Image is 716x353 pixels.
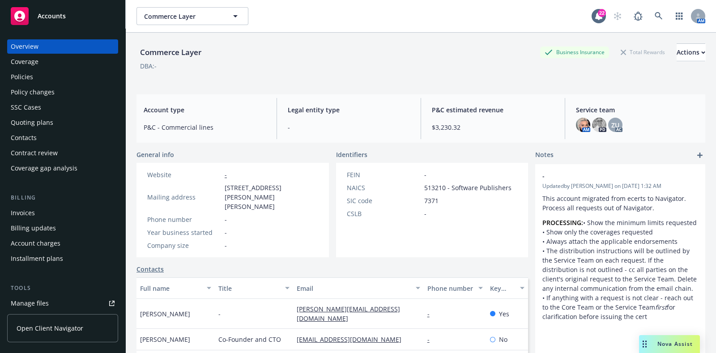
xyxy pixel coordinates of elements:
[427,310,437,318] a: -
[657,340,693,348] span: Nova Assist
[7,251,118,266] a: Installment plans
[218,309,221,319] span: -
[7,4,118,29] a: Accounts
[611,120,619,130] span: ZU
[225,170,227,179] a: -
[7,236,118,251] a: Account charges
[7,296,118,310] a: Manage files
[147,170,221,179] div: Website
[7,161,118,175] a: Coverage gap analysis
[7,206,118,220] a: Invoices
[11,70,33,84] div: Policies
[225,215,227,224] span: -
[535,150,554,161] span: Notes
[540,47,609,58] div: Business Insurance
[347,183,421,192] div: NAICS
[293,277,424,299] button: Email
[140,335,190,344] span: [PERSON_NAME]
[542,171,675,181] span: -
[629,7,647,25] a: Report a Bug
[11,131,37,145] div: Contacts
[11,206,35,220] div: Invoices
[7,284,118,293] div: Tools
[38,13,66,20] span: Accounts
[297,284,410,293] div: Email
[144,12,222,21] span: Commerce Layer
[424,183,511,192] span: 513210 - Software Publishers
[288,123,410,132] span: -
[535,164,705,328] div: -Updatedby [PERSON_NAME] on [DATE] 1:32 AMThis account migrated from ecerts to Navigator. Process...
[147,192,221,202] div: Mailing address
[7,85,118,99] a: Policy changes
[11,39,38,54] div: Overview
[639,335,700,353] button: Nova Assist
[140,309,190,319] span: [PERSON_NAME]
[499,309,509,319] span: Yes
[336,150,367,159] span: Identifiers
[576,105,698,115] span: Service team
[11,221,56,235] div: Billing updates
[650,7,668,25] a: Search
[677,43,705,61] button: Actions
[225,183,318,211] span: [STREET_ADDRESS][PERSON_NAME][PERSON_NAME]
[136,277,215,299] button: Full name
[347,170,421,179] div: FEIN
[542,182,698,190] span: Updated by [PERSON_NAME] on [DATE] 1:32 AM
[218,284,280,293] div: Title
[297,305,400,323] a: [PERSON_NAME][EMAIL_ADDRESS][DOMAIN_NAME]
[140,61,157,71] div: DBA: -
[147,241,221,250] div: Company size
[7,115,118,130] a: Quoting plans
[7,70,118,84] a: Policies
[147,228,221,237] div: Year business started
[297,335,409,344] a: [EMAIL_ADDRESS][DOMAIN_NAME]
[424,277,486,299] button: Phone number
[542,194,698,213] p: This account migrated from ecerts to Navigator. Process all requests out of Navigator.
[11,296,49,310] div: Manage files
[11,251,63,266] div: Installment plans
[11,115,53,130] div: Quoting plans
[136,264,164,274] a: Contacts
[7,131,118,145] a: Contacts
[225,241,227,250] span: -
[7,146,118,160] a: Contract review
[427,335,437,344] a: -
[347,196,421,205] div: SIC code
[432,123,554,132] span: $3,230.32
[147,215,221,224] div: Phone number
[695,150,705,161] a: add
[655,303,667,311] em: first
[288,105,410,115] span: Legal entity type
[432,105,554,115] span: P&C estimated revenue
[140,284,201,293] div: Full name
[218,335,281,344] span: Co-Founder and CTO
[424,209,426,218] span: -
[11,146,58,160] div: Contract review
[7,221,118,235] a: Billing updates
[144,123,266,132] span: P&C - Commercial lines
[7,193,118,202] div: Billing
[490,284,515,293] div: Key contact
[639,335,650,353] div: Drag to move
[11,55,38,69] div: Coverage
[609,7,626,25] a: Start snowing
[424,196,439,205] span: 7371
[11,100,41,115] div: SSC Cases
[542,218,583,227] strong: PROCESSING:
[499,335,507,344] span: No
[136,47,205,58] div: Commerce Layer
[215,277,293,299] button: Title
[592,118,606,132] img: photo
[598,9,606,17] div: 22
[424,170,426,179] span: -
[576,118,590,132] img: photo
[542,218,698,321] p: • Show the minimum limits requested • Show only the coverages requested • Always attach the appli...
[136,7,248,25] button: Commerce Layer
[486,277,528,299] button: Key contact
[347,209,421,218] div: CSLB
[616,47,669,58] div: Total Rewards
[7,39,118,54] a: Overview
[17,323,83,333] span: Open Client Navigator
[11,236,60,251] div: Account charges
[427,284,473,293] div: Phone number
